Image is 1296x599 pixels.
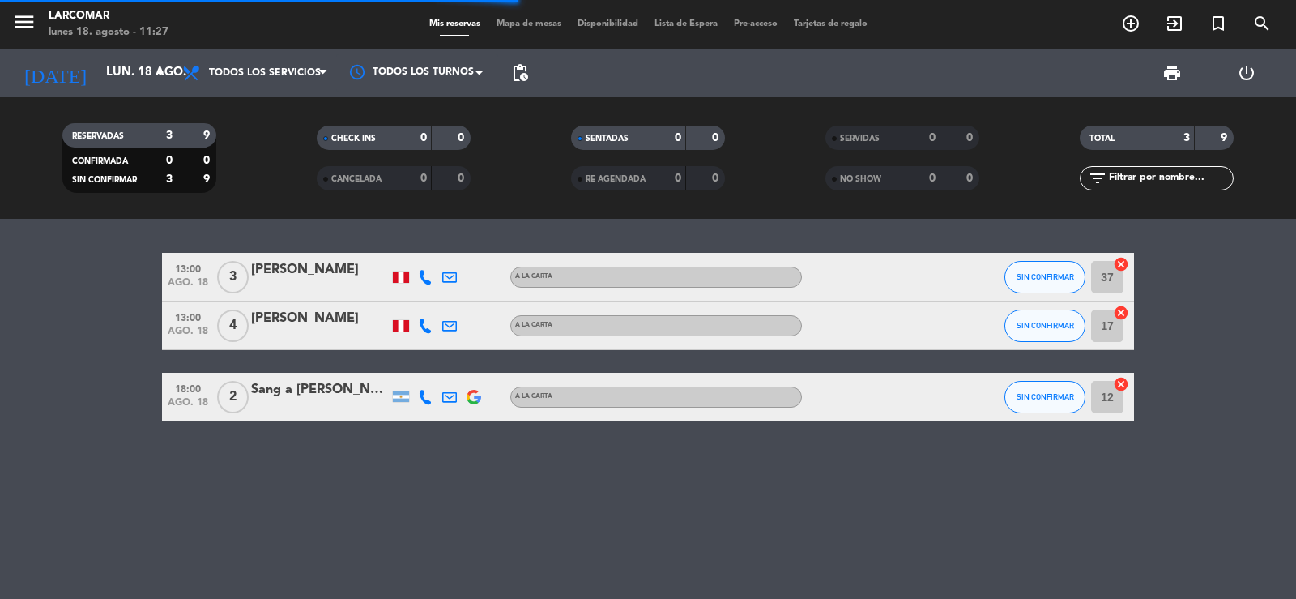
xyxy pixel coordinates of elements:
[168,277,208,296] span: ago. 18
[1107,169,1233,187] input: Filtrar por nombre...
[151,63,170,83] i: arrow_drop_down
[251,379,389,400] div: Sang a [PERSON_NAME]
[1209,14,1228,33] i: turned_in_not
[675,173,681,184] strong: 0
[72,176,137,184] span: SIN CONFIRMAR
[515,322,552,328] span: A la carta
[966,132,976,143] strong: 0
[786,19,876,28] span: Tarjetas de regalo
[1017,321,1074,330] span: SIN CONFIRMAR
[72,157,128,165] span: CONFIRMADA
[467,390,481,404] img: google-logo.png
[1183,132,1190,143] strong: 3
[12,55,98,91] i: [DATE]
[1237,63,1256,83] i: power_settings_new
[569,19,646,28] span: Disponibilidad
[1113,256,1129,272] i: cancel
[166,130,173,141] strong: 3
[217,381,249,413] span: 2
[1209,49,1284,97] div: LOG OUT
[840,175,881,183] span: NO SHOW
[458,173,467,184] strong: 0
[217,310,249,342] span: 4
[712,132,722,143] strong: 0
[49,24,168,41] div: lunes 18. agosto - 11:27
[840,135,880,143] span: SERVIDAS
[203,130,213,141] strong: 9
[458,132,467,143] strong: 0
[712,173,722,184] strong: 0
[331,175,382,183] span: CANCELADA
[1017,392,1074,401] span: SIN CONFIRMAR
[166,155,173,166] strong: 0
[1089,135,1115,143] span: TOTAL
[1165,14,1184,33] i: exit_to_app
[420,132,427,143] strong: 0
[166,173,173,185] strong: 3
[203,155,213,166] strong: 0
[1162,63,1182,83] span: print
[49,8,168,24] div: Larcomar
[966,173,976,184] strong: 0
[510,63,530,83] span: pending_actions
[1113,305,1129,321] i: cancel
[1004,261,1085,293] button: SIN CONFIRMAR
[586,135,629,143] span: SENTADAS
[929,132,936,143] strong: 0
[929,173,936,184] strong: 0
[12,10,36,34] i: menu
[1252,14,1272,33] i: search
[726,19,786,28] span: Pre-acceso
[251,308,389,329] div: [PERSON_NAME]
[488,19,569,28] span: Mapa de mesas
[209,67,321,79] span: Todos los servicios
[12,10,36,40] button: menu
[1004,381,1085,413] button: SIN CONFIRMAR
[168,307,208,326] span: 13:00
[1088,169,1107,188] i: filter_list
[675,132,681,143] strong: 0
[1017,272,1074,281] span: SIN CONFIRMAR
[1004,310,1085,342] button: SIN CONFIRMAR
[203,173,213,185] strong: 9
[217,261,249,293] span: 3
[1221,132,1230,143] strong: 9
[421,19,488,28] span: Mis reservas
[168,379,208,397] span: 18:00
[168,259,208,277] span: 13:00
[646,19,726,28] span: Lista de Espera
[1113,376,1129,392] i: cancel
[72,132,124,140] span: RESERVADAS
[515,393,552,400] span: A la carta
[515,273,552,280] span: A la carta
[586,175,646,183] span: RE AGENDADA
[1121,14,1140,33] i: add_circle_outline
[168,397,208,416] span: ago. 18
[251,259,389,280] div: [PERSON_NAME]
[168,326,208,344] span: ago. 18
[331,135,376,143] span: CHECK INS
[420,173,427,184] strong: 0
